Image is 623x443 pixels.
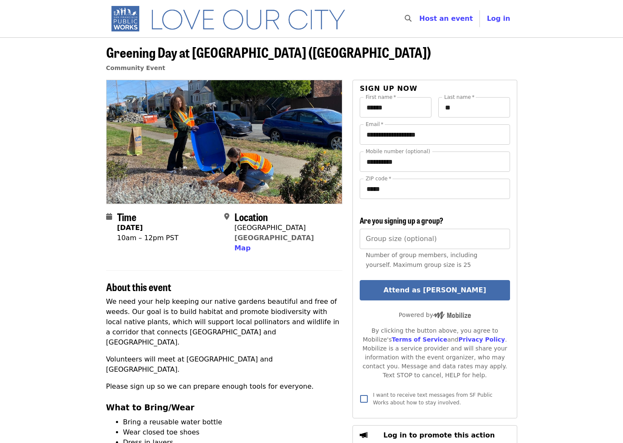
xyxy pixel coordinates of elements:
[360,215,443,226] span: Are you signing up a group?
[360,229,510,249] input: [object Object]
[366,95,396,100] label: First name
[117,209,136,224] span: Time
[360,280,510,300] button: Attend as [PERSON_NAME]
[360,326,510,380] div: By clicking the button above, you agree to Mobilize's and . Mobilize is a service provider and wi...
[480,10,517,27] button: Log in
[234,223,314,233] div: [GEOGRAPHIC_DATA]
[366,252,477,268] span: Number of group members, including yourself. Maximum group size is 25
[366,149,430,154] label: Mobile number (optional)
[419,14,473,22] a: Host an event
[123,427,343,437] li: Wear closed toe shoes
[487,14,510,22] span: Log in
[106,279,171,294] span: About this event
[123,417,343,427] li: Bring a reusable water bottle
[383,431,495,439] span: Log in to promote this action
[106,297,343,348] p: We need your help keeping our native gardens beautiful and free of weeds. Our goal is to build ha...
[417,8,423,29] input: Search
[117,233,179,243] div: 10am – 12pm PST
[366,122,383,127] label: Email
[224,213,229,221] i: map-marker-alt icon
[234,209,268,224] span: Location
[106,213,112,221] i: calendar icon
[360,151,510,172] input: Mobile number (optional)
[106,354,343,375] p: Volunteers will meet at [GEOGRAPHIC_DATA] and [GEOGRAPHIC_DATA].
[366,176,391,181] label: ZIP code
[405,14,412,22] i: search icon
[106,381,343,392] p: Please sign up so we can prepare enough tools for everyone.
[360,84,417,93] span: Sign up now
[360,179,510,199] input: ZIP code
[106,64,165,71] a: Community Event
[392,336,447,343] a: Terms of Service
[106,5,358,32] img: SF Public Works - Home
[234,244,251,252] span: Map
[117,224,143,232] strong: [DATE]
[234,234,314,242] a: [GEOGRAPHIC_DATA]
[106,42,431,62] span: Greening Day at [GEOGRAPHIC_DATA] ([GEOGRAPHIC_DATA])
[399,311,471,318] span: Powered by
[373,392,492,406] span: I want to receive text messages from SF Public Works about how to stay involved.
[234,243,251,253] button: Map
[433,311,471,319] img: Powered by Mobilize
[444,95,474,100] label: Last name
[107,80,342,203] img: Greening Day at Sunset Blvd Gardens (36th Ave and Taraval) organized by SF Public Works
[360,124,510,145] input: Email
[458,336,505,343] a: Privacy Policy
[106,402,343,414] h3: What to Bring/Wear
[438,97,510,118] input: Last name
[360,97,431,118] input: First name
